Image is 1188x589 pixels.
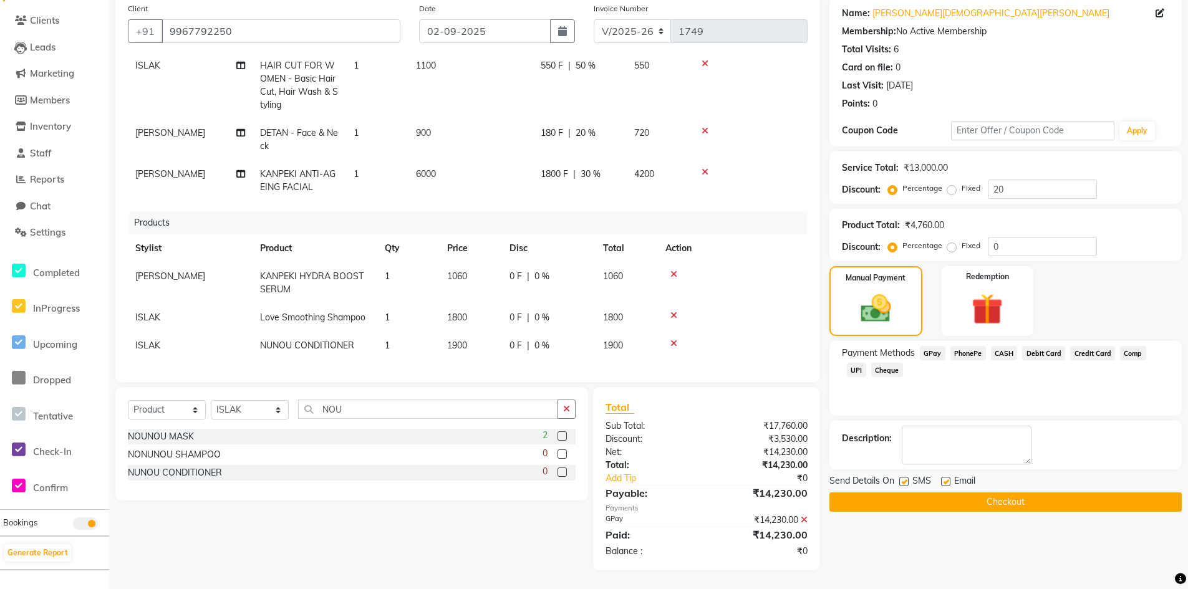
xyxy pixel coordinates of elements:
div: Points: [842,97,870,110]
div: Membership: [842,25,896,38]
span: 50 % [576,59,596,72]
label: Redemption [966,271,1009,282]
span: Members [30,94,70,106]
label: Percentage [902,240,942,251]
div: Name: [842,7,870,20]
span: 2 [543,429,548,442]
a: Reports [3,173,106,187]
a: Inventory [3,120,106,134]
div: Balance : [596,545,707,558]
span: Upcoming [33,338,77,350]
span: [PERSON_NAME] [135,168,205,180]
th: Stylist [128,234,253,262]
label: Invoice Number [594,3,648,14]
th: Disc [502,234,596,262]
span: Send Details On [829,474,894,490]
span: Reports [30,173,64,185]
span: 900 [416,127,431,138]
div: Product Total: [842,219,900,232]
span: Bookings [3,517,37,527]
div: NONUNOU SHAMPOO [128,448,221,461]
span: 0 F [509,270,522,283]
label: Fixed [962,183,980,194]
span: Cheque [871,363,903,377]
span: 550 F [541,59,563,72]
button: +91 [128,19,163,43]
span: 1060 [603,271,623,282]
span: Debit Card [1022,346,1065,360]
span: Comp [1120,346,1146,360]
div: [DATE] [886,79,913,92]
span: 1800 F [541,168,568,181]
a: [PERSON_NAME][DEMOGRAPHIC_DATA][PERSON_NAME] [872,7,1109,20]
span: NUNOU CONDITIONER [260,340,354,351]
label: Percentage [902,183,942,194]
span: 0 [543,447,548,460]
div: Service Total: [842,161,899,175]
span: 0 % [534,311,549,324]
span: 1800 [447,312,467,323]
span: SMS [912,474,931,490]
div: 0 [896,61,901,74]
span: Staff [30,147,51,159]
label: Manual Payment [846,272,905,284]
div: Discount: [842,183,881,196]
span: | [527,311,529,324]
span: [PERSON_NAME] [135,271,205,282]
div: ₹14,230.00 [707,486,817,500]
div: ₹14,230.00 [707,514,817,527]
label: Date [419,3,436,14]
span: UPI [847,363,866,377]
span: 0 % [534,339,549,352]
span: 1 [385,340,390,351]
div: Discount: [596,433,707,446]
span: 4200 [634,168,654,180]
span: 1 [354,168,359,180]
th: Qty [377,234,440,262]
span: Confirm [33,482,68,494]
span: | [527,339,529,352]
span: | [573,168,576,181]
div: Net: [596,446,707,459]
span: 1060 [447,271,467,282]
div: Discount: [842,241,881,254]
span: 1 [354,127,359,138]
a: Staff [3,146,106,161]
span: | [568,59,571,72]
button: Generate Report [4,544,71,562]
span: InProgress [33,302,80,314]
div: ₹0 [725,472,817,485]
span: Inventory [30,120,71,132]
div: Description: [842,432,892,445]
span: CASH [991,346,1018,360]
span: 1 [385,312,390,323]
span: Payment Methods [842,347,915,360]
div: NOUNOU MASK [128,430,194,443]
span: 30 % [581,168,601,181]
span: 1800 [603,312,623,323]
th: Action [658,234,808,262]
span: Leads [30,41,56,53]
img: _gift.svg [962,290,1013,328]
a: Chat [3,199,106,214]
button: Apply [1119,122,1155,140]
span: 1900 [603,340,623,351]
span: 1900 [447,340,467,351]
div: Sub Total: [596,419,707,433]
span: Email [954,474,975,490]
input: Enter Offer / Coupon Code [951,121,1114,140]
span: 0 % [534,270,549,283]
label: Fixed [962,240,980,251]
div: ₹14,230.00 [707,459,817,472]
div: Products [129,211,817,234]
div: ₹13,000.00 [904,161,948,175]
span: 20 % [576,127,596,140]
a: Marketing [3,67,106,81]
button: Checkout [829,492,1182,512]
a: Add Tip [596,472,725,485]
span: Love Smoothing Shampoo [260,312,365,323]
span: 1 [354,60,359,71]
div: ₹14,230.00 [707,527,817,542]
div: ₹0 [707,545,817,558]
div: NUNOU CONDITIONER [128,466,222,479]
